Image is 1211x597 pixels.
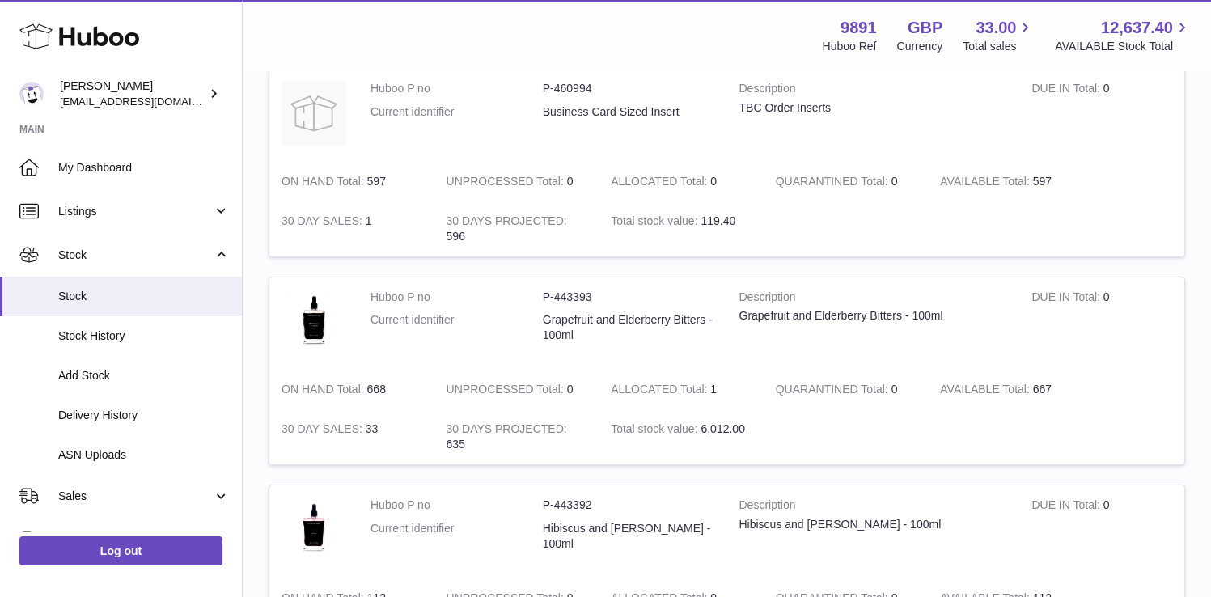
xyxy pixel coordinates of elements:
[269,409,434,464] td: 33
[269,162,434,201] td: 597
[434,162,599,201] td: 0
[928,370,1093,409] td: 667
[1019,69,1184,162] td: 0
[58,160,230,176] span: My Dashboard
[599,370,764,409] td: 1
[776,383,891,400] strong: QUARANTINED Total
[543,81,715,96] dd: P-460994
[1031,290,1103,307] strong: DUE IN Total
[434,370,599,409] td: 0
[434,201,599,256] td: 596
[739,308,1008,324] div: Grapefruit and Elderberry Bitters - 100ml
[282,290,346,354] img: product image
[370,312,543,343] dt: Current identifier
[1055,17,1192,54] a: 12,637.40 AVAILABLE Stock Total
[269,201,434,256] td: 1
[370,290,543,305] dt: Huboo P no
[60,95,238,108] span: [EMAIL_ADDRESS][DOMAIN_NAME]
[434,409,599,464] td: 635
[447,175,567,192] strong: UNPROCESSED Total
[60,78,205,109] div: [PERSON_NAME]
[940,383,1032,400] strong: AVAILABLE Total
[370,497,543,513] dt: Huboo P no
[701,214,735,227] span: 119.40
[739,81,1008,100] strong: Description
[269,370,434,409] td: 668
[282,422,366,439] strong: 30 DAY SALES
[963,39,1035,54] span: Total sales
[823,39,877,54] div: Huboo Ref
[611,175,710,192] strong: ALLOCATED Total
[19,536,222,565] a: Log out
[58,489,213,504] span: Sales
[611,422,701,439] strong: Total stock value
[282,383,367,400] strong: ON HAND Total
[891,175,898,188] span: 0
[58,328,230,344] span: Stock History
[282,214,366,231] strong: 30 DAY SALES
[58,447,230,463] span: ASN Uploads
[282,81,346,146] img: product image
[370,521,543,552] dt: Current identifier
[58,408,230,423] span: Delivery History
[599,162,764,201] td: 0
[739,290,1008,309] strong: Description
[897,39,943,54] div: Currency
[739,100,1008,116] div: TBC Order Inserts
[841,17,877,39] strong: 9891
[739,497,1008,517] strong: Description
[739,517,1008,532] div: Hibiscus and [PERSON_NAME] - 100ml
[611,214,701,231] strong: Total stock value
[963,17,1035,54] a: 33.00 Total sales
[370,81,543,96] dt: Huboo P no
[58,204,213,219] span: Listings
[447,214,567,231] strong: 30 DAYS PROJECTED
[543,521,715,552] dd: Hibiscus and [PERSON_NAME] - 100ml
[543,104,715,120] dd: Business Card Sized Insert
[1031,498,1103,515] strong: DUE IN Total
[282,497,346,562] img: product image
[976,17,1016,39] span: 33.00
[940,175,1032,192] strong: AVAILABLE Total
[447,422,567,439] strong: 30 DAYS PROJECTED
[370,104,543,120] dt: Current identifier
[776,175,891,192] strong: QUARANTINED Total
[543,290,715,305] dd: P-443393
[1101,17,1173,39] span: 12,637.40
[891,383,898,396] span: 0
[1019,277,1184,370] td: 0
[58,289,230,304] span: Stock
[543,312,715,343] dd: Grapefruit and Elderberry Bitters - 100ml
[1019,485,1184,578] td: 0
[701,422,745,435] span: 6,012.00
[1031,82,1103,99] strong: DUE IN Total
[447,383,567,400] strong: UNPROCESSED Total
[19,82,44,106] img: ro@thebitterclub.co.uk
[1055,39,1192,54] span: AVAILABLE Stock Total
[58,368,230,383] span: Add Stock
[58,248,213,263] span: Stock
[543,497,715,513] dd: P-443392
[282,175,367,192] strong: ON HAND Total
[908,17,942,39] strong: GBP
[928,162,1093,201] td: 597
[611,383,710,400] strong: ALLOCATED Total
